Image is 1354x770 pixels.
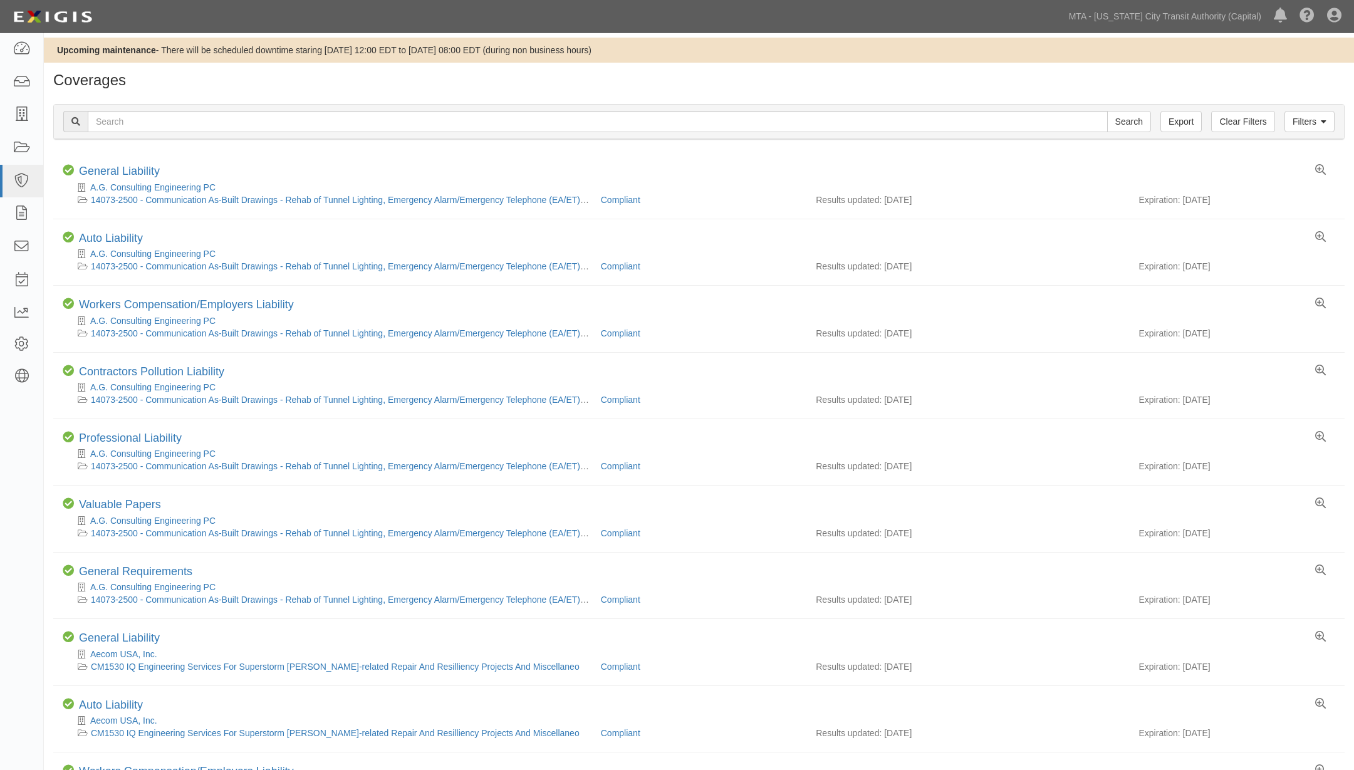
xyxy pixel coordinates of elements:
a: 14073-2500 - Communication As-Built Drawings - Rehab of Tunnel Lighting, Emergency Alarm/Emergenc... [91,461,664,471]
a: Aecom USA, Inc. [90,649,157,659]
div: 14073-2500 - Communication As-Built Drawings - Rehab of Tunnel Lighting, Emergency Alarm/Emergenc... [79,232,143,246]
div: - There will be scheduled downtime staring [DATE] 12:00 EDT to [DATE] 08:00 EDT (during non busin... [44,44,1354,56]
a: View results summary [1315,498,1326,509]
i: Compliant [63,498,74,509]
a: Compliant [601,395,640,405]
a: Compliant [601,728,640,738]
div: A.G. Consulting Engineering PC [63,181,376,194]
a: General Liability [79,632,160,644]
div: CM1530 IQ Engineering Services For Superstorm Sandy-related Repair And Resilliency Projects And M... [79,699,143,712]
div: CM1530 IQ Engineering Services For Superstorm Sandy-related Repair And Resilliency Projects And M... [63,727,591,739]
a: A.G. Consulting Engineering PC [90,449,216,459]
i: Compliant [63,565,74,576]
a: View results summary [1315,298,1326,310]
div: Results updated: [DATE] [806,194,1129,206]
h1: Coverages [53,72,1345,88]
a: 14073-2500 - Communication As-Built Drawings - Rehab of Tunnel Lighting, Emergency Alarm/Emergenc... [91,195,664,205]
div: 14073-2500 - Communication As-Built Drawings - Rehab of Tunnel Lighting, Emergency Alarm/Emergenc... [79,365,224,379]
a: Valuable Papers [79,498,161,511]
a: Filters [1284,111,1335,132]
b: Upcoming maintenance [57,45,156,55]
a: Compliant [601,595,640,605]
a: Compliant [601,328,640,338]
a: Compliant [601,528,640,538]
div: Expiration: [DATE] [1130,327,1345,340]
div: A.G. Consulting Engineering PC [63,514,376,527]
div: Aecom USA, Inc. [63,648,376,660]
a: A.G. Consulting Engineering PC [90,316,216,326]
div: 14073-2500 - Communication As-Built Drawings - Rehab of Tunnel Lighting, Emergency Alarm/Emergenc... [63,194,591,206]
div: 14073-2500 - Communication As-Built Drawings - Rehab of Tunnel Lighting, Emergency Alarm/Emergenc... [63,593,591,606]
i: Help Center - Complianz [1299,9,1315,24]
div: A.G. Consulting Engineering PC [63,315,376,327]
a: Professional Liability [79,432,182,444]
div: A.G. Consulting Engineering PC [63,247,376,260]
div: Results updated: [DATE] [806,660,1129,673]
div: 14073-2500 - Communication As-Built Drawings - Rehab of Tunnel Lighting, Emergency Alarm/Emergenc... [79,165,160,179]
div: Results updated: [DATE] [806,393,1129,406]
div: Expiration: [DATE] [1130,194,1345,206]
a: View results summary [1315,365,1326,377]
div: Results updated: [DATE] [806,527,1129,539]
div: Expiration: [DATE] [1130,527,1345,539]
a: Export [1160,111,1202,132]
a: View results summary [1315,565,1326,576]
a: A.G. Consulting Engineering PC [90,516,216,526]
a: 14073-2500 - Communication As-Built Drawings - Rehab of Tunnel Lighting, Emergency Alarm/Emergenc... [91,528,664,538]
div: 14073-2500 - Communication As-Built Drawings - Rehab of Tunnel Lighting, Emergency Alarm/Emergenc... [63,527,591,539]
a: 14073-2500 - Communication As-Built Drawings - Rehab of Tunnel Lighting, Emergency Alarm/Emergenc... [91,261,664,271]
div: A.G. Consulting Engineering PC [63,581,376,593]
div: 14073-2500 - Communication As-Built Drawings - Rehab of Tunnel Lighting, Emergency Alarm/Emergenc... [79,298,294,312]
div: A.G. Consulting Engineering PC [63,447,376,460]
div: Expiration: [DATE] [1130,727,1345,739]
div: Expiration: [DATE] [1130,393,1345,406]
a: Compliant [601,461,640,471]
i: Compliant [63,699,74,710]
div: A.G. Consulting Engineering PC [63,381,376,393]
i: Compliant [63,432,74,443]
a: CM1530 IQ Engineering Services For Superstorm [PERSON_NAME]-related Repair And Resilliency Projec... [91,662,580,672]
img: Logo [9,6,96,28]
a: Workers Compensation/Employers Liability [79,298,294,311]
a: Auto Liability [79,699,143,711]
a: A.G. Consulting Engineering PC [90,582,216,592]
a: View results summary [1315,432,1326,443]
a: Aecom USA, Inc. [90,715,157,726]
a: View results summary [1315,232,1326,243]
a: Auto Liability [79,232,143,244]
a: Contractors Pollution Liability [79,365,224,378]
a: Compliant [601,195,640,205]
div: Results updated: [DATE] [806,260,1129,273]
a: A.G. Consulting Engineering PC [90,182,216,192]
div: 14073-2500 - Communication As-Built Drawings - Rehab of Tunnel Lighting, Emergency Alarm/Emergenc... [63,460,591,472]
i: Compliant [63,298,74,310]
a: 14073-2500 - Communication As-Built Drawings - Rehab of Tunnel Lighting, Emergency Alarm/Emergenc... [91,328,664,338]
a: CM1530 IQ Engineering Services For Superstorm [PERSON_NAME]-related Repair And Resilliency Projec... [91,728,580,738]
a: View results summary [1315,632,1326,643]
i: Compliant [63,232,74,243]
div: Expiration: [DATE] [1130,260,1345,273]
div: CM1530 IQ Engineering Services For Superstorm Sandy-related Repair And Resilliency Projects And M... [63,660,591,673]
a: Compliant [601,662,640,672]
div: 14073-2500 - Communication As-Built Drawings - Rehab of Tunnel Lighting, Emergency Alarm/Emergenc... [63,260,591,273]
div: 14073-2500 - Communication As-Built Drawings - Rehab of Tunnel Lighting, Emergency Alarm/Emergenc... [79,432,182,445]
i: Compliant [63,632,74,643]
div: Results updated: [DATE] [806,593,1129,606]
div: Results updated: [DATE] [806,460,1129,472]
a: Clear Filters [1211,111,1274,132]
i: Compliant [63,365,74,377]
div: Aecom USA, Inc. [63,714,376,727]
div: 14073-2500 - Communication As-Built Drawings - Rehab of Tunnel Lighting, Emergency Alarm/Emergenc... [63,393,591,406]
a: View results summary [1315,699,1326,710]
div: 14073-2500 - Communication As-Built Drawings - Rehab of Tunnel Lighting, Emergency Alarm/Emergenc... [63,327,591,340]
a: General Liability [79,165,160,177]
a: Compliant [601,261,640,271]
input: Search [1107,111,1151,132]
div: Expiration: [DATE] [1130,460,1345,472]
a: General Requirements [79,565,192,578]
a: A.G. Consulting Engineering PC [90,249,216,259]
a: 14073-2500 - Communication As-Built Drawings - Rehab of Tunnel Lighting, Emergency Alarm/Emergenc... [91,395,664,405]
a: MTA - [US_STATE] City Transit Authority (Capital) [1063,4,1268,29]
a: A.G. Consulting Engineering PC [90,382,216,392]
div: 14073-2500 - Communication As-Built Drawings - Rehab of Tunnel Lighting, Emergency Alarm/Emergenc... [79,498,161,512]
